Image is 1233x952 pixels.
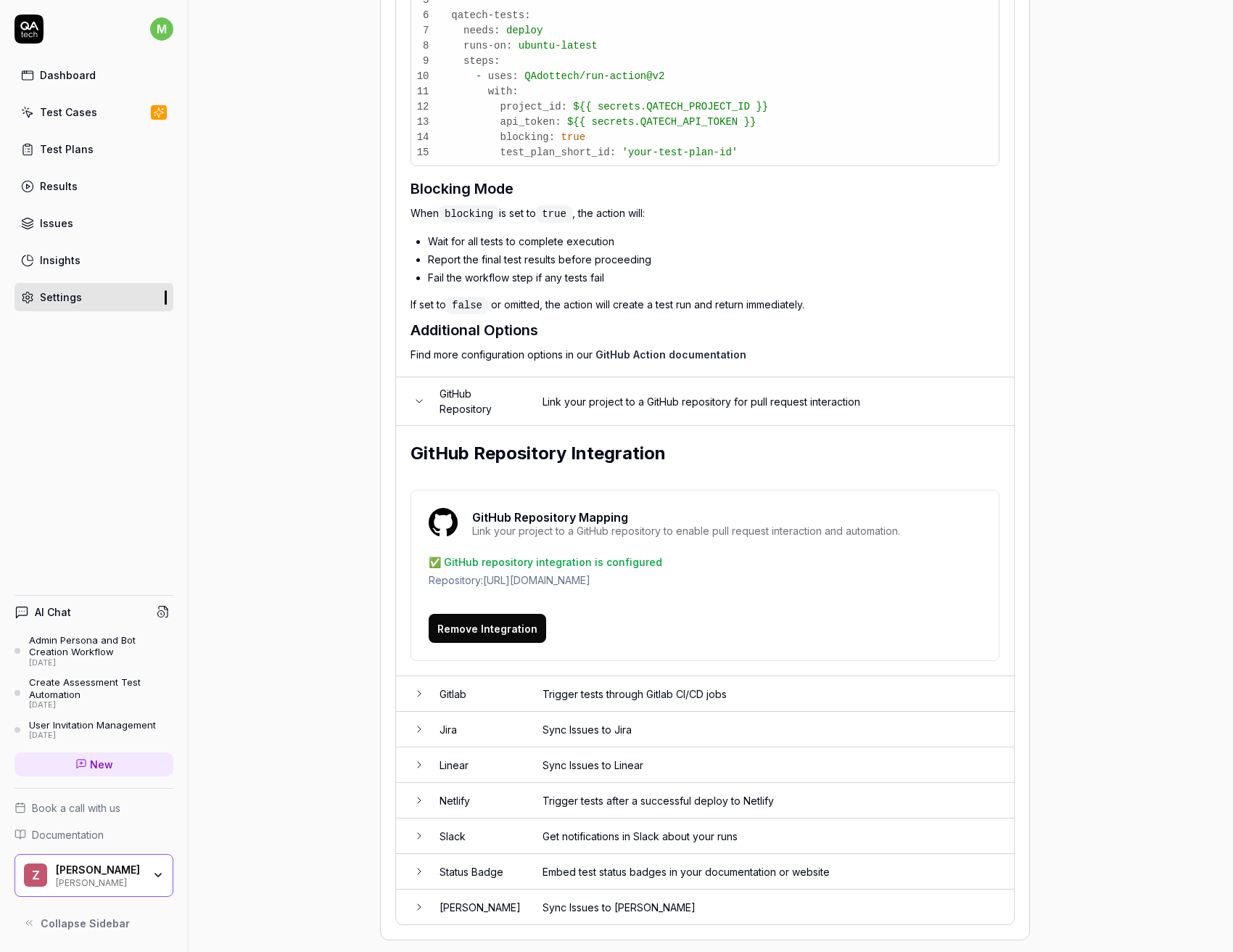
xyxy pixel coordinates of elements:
li: Report the final test results before proceeding [428,252,999,267]
a: Test Plans [15,135,173,163]
span: Book a call with us [32,800,120,816]
td: Linear [425,747,528,783]
span: 12 [416,99,440,115]
span: test_plan_short_id: [500,147,616,158]
span: qatech-tests: [451,9,530,21]
span: 11 [416,84,440,99]
span: Collapse Sidebar [41,916,130,931]
code: true [536,205,572,223]
span: runs-on: [463,40,512,52]
span: 9 [416,54,440,69]
button: Remove Integration [429,614,546,643]
span: needs: [463,25,500,36]
td: [PERSON_NAME] [425,890,528,924]
span: true [561,131,586,143]
td: Link your project to a GitHub repository for pull request interaction [528,377,1014,426]
li: Fail the workflow step if any tests fail [428,270,999,285]
div: [DATE] [29,700,173,710]
span: ${{ [573,101,591,112]
div: [PERSON_NAME] [56,876,143,887]
div: User Invitation Management [29,719,156,731]
span: 10 [416,69,440,84]
span: }} [744,116,756,128]
div: ✅ GitHub repository integration is configured [429,554,981,570]
button: m [150,15,173,44]
td: Sync Issues to [PERSON_NAME] [528,890,1014,924]
span: project_id: [500,101,567,112]
a: Admin Persona and Bot Creation Workflow[DATE] [15,634,173,668]
div: Admin Persona and Bot Creation Workflow [29,634,173,658]
span: }} [756,101,768,112]
p: GitHub Repository Mapping [472,509,900,526]
span: - [476,70,482,82]
a: Settings [15,283,173,311]
code: blocking [439,205,499,223]
img: Hackoffice [429,508,458,537]
span: uses: [488,70,519,82]
td: Jira [425,712,528,747]
button: Collapse Sidebar [15,908,173,937]
a: Dashboard [15,61,173,89]
span: Documentation [32,827,104,842]
td: Sync Issues to Linear [528,747,1014,783]
h3: Blocking Mode [411,178,999,200]
div: Issues [40,216,73,231]
td: Status Badge [425,854,528,890]
a: Insights [15,246,173,274]
div: Link your project to a GitHub repository to enable pull request interaction and automation. [472,526,900,536]
span: 7 [416,23,440,38]
a: Create Assessment Test Automation[DATE] [15,676,173,710]
div: Create Assessment Test Automation [29,676,173,700]
span: deploy [506,25,543,36]
a: Issues [15,209,173,237]
a: Test Cases [15,98,173,126]
span: New [90,757,113,772]
span: 8 [416,38,440,54]
span: Z [24,863,47,887]
a: Results [15,172,173,200]
td: GitHub Repository [425,377,528,426]
span: m [150,17,173,41]
div: Dashboard [40,67,96,83]
td: Sync Issues to Jira [528,712,1014,747]
div: [DATE] [29,658,173,668]
span: ${{ [567,116,585,128]
td: Trigger tests after a successful deploy to Netlify [528,783,1014,818]
p: Find more configuration options in our [411,347,999,362]
div: [DATE] [29,731,156,741]
div: Test Cases [40,104,97,120]
td: Gitlab [425,676,528,712]
div: Test Plans [40,141,94,157]
td: Get notifications in Slack about your runs [528,818,1014,854]
span: 13 [416,115,440,130]
div: Repository: [URL][DOMAIN_NAME] [429,573,981,588]
div: Results [40,178,78,194]
td: Embed test status badges in your documentation or website [528,854,1014,890]
td: Trigger tests through Gitlab CI/CD jobs [528,676,1014,712]
span: secrets.QATECH_PROJECT_ID [598,101,750,112]
span: blocking: [500,131,556,143]
span: with: [488,86,519,97]
span: ubuntu-latest [519,40,598,52]
button: Z[PERSON_NAME][PERSON_NAME] [15,854,173,898]
span: 'your-test-plan-id' [622,147,738,158]
span: 6 [416,8,440,23]
td: Slack [425,818,528,854]
li: Wait for all tests to complete execution [428,234,999,249]
a: GitHub Action documentation [595,348,746,361]
h4: AI Chat [35,604,71,620]
span: secrets.QATECH_API_TOKEN [592,116,738,128]
a: New [15,752,173,776]
code: false [446,297,488,314]
a: Book a call with us [15,800,173,816]
div: Zell [56,863,143,877]
span: QAdottech/run-action@v2 [524,70,664,82]
span: 15 [416,145,440,160]
span: steps: [463,55,500,67]
span: api_token: [500,116,561,128]
p: If set to or omitted, the action will create a test run and return immediately. [411,297,999,313]
h2: GitHub Repository Integration [411,440,999,467]
a: Documentation [15,827,173,842]
p: When is set to , the action will: [411,205,999,222]
h3: Additional Options [411,319,999,341]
